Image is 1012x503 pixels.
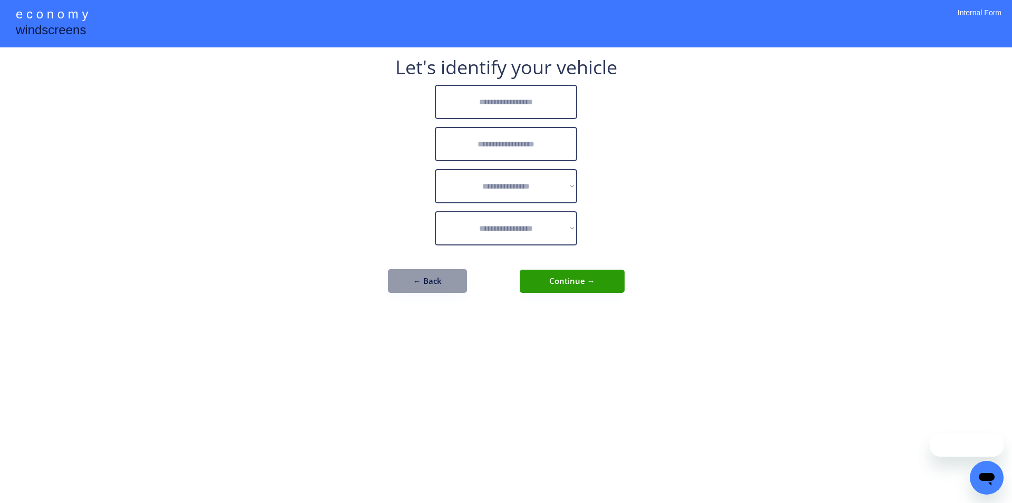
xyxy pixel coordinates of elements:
[16,5,88,25] div: e c o n o m y
[395,58,617,77] div: Let's identify your vehicle
[520,270,625,293] button: Continue →
[958,8,1001,32] div: Internal Form
[930,433,1004,457] iframe: Message from company
[388,269,467,293] button: ← Back
[16,21,86,42] div: windscreens
[970,461,1004,495] iframe: Button to launch messaging window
